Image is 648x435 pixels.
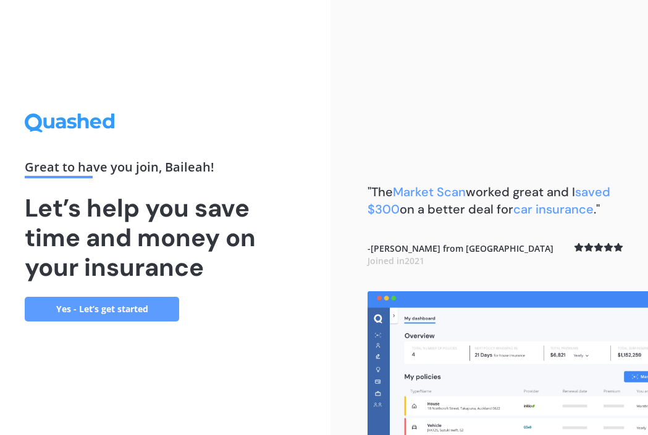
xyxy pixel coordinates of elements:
[368,184,610,217] span: saved $300
[368,242,553,267] b: - [PERSON_NAME] from [GEOGRAPHIC_DATA]
[25,161,306,178] div: Great to have you join , Baileah !
[393,184,466,200] span: Market Scan
[368,184,610,217] b: "The worked great and I on a better deal for ."
[25,297,179,321] a: Yes - Let’s get started
[368,255,424,267] span: Joined in 2021
[513,201,594,217] span: car insurance
[25,193,306,282] h1: Let’s help you save time and money on your insurance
